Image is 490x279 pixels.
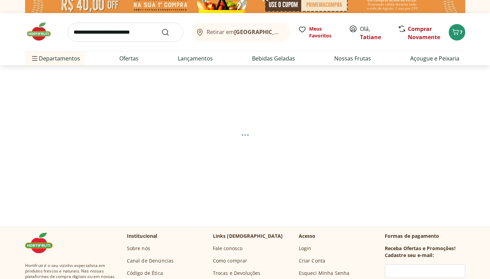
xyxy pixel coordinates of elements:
a: Criar Conta [299,257,326,264]
button: Menu [31,50,39,67]
button: Submit Search [161,28,178,36]
a: Login [299,245,312,252]
a: Lançamentos [178,54,213,63]
input: search [68,23,183,42]
span: Retirar em [207,29,283,35]
p: Links [DEMOGRAPHIC_DATA] [213,233,283,239]
img: Hortifruti [25,233,59,253]
a: Canal de Denúncias [127,257,174,264]
a: Código de Ética [127,270,163,277]
a: Sobre nós [127,245,150,252]
a: Trocas e Devoluções [213,270,261,277]
span: Olá, [360,25,391,41]
a: Fale conosco [213,245,243,252]
button: Retirar em[GEOGRAPHIC_DATA]/[GEOGRAPHIC_DATA] [192,23,290,42]
p: Acesso [299,233,316,239]
a: Nossas Frutas [334,54,371,63]
a: Esqueci Minha Senha [299,270,350,277]
a: Açougue e Peixaria [410,54,459,63]
span: Meus Favoritos [309,25,341,39]
span: Departamentos [31,50,80,67]
img: Hortifruti [25,21,59,42]
a: Como comprar [213,257,248,264]
h3: Receba Ofertas e Promoções! [385,245,456,252]
p: Formas de pagamento [385,233,465,239]
button: Carrinho [449,24,465,41]
p: Institucional [127,233,157,239]
h3: Cadastre seu e-mail: [385,252,434,259]
span: 7 [460,29,462,35]
a: Ofertas [119,54,139,63]
a: Comprar Novamente [408,25,440,41]
a: Tatiane [360,33,381,41]
a: Bebidas Geladas [252,54,295,63]
b: [GEOGRAPHIC_DATA]/[GEOGRAPHIC_DATA] [234,28,350,36]
a: Meus Favoritos [298,25,341,39]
